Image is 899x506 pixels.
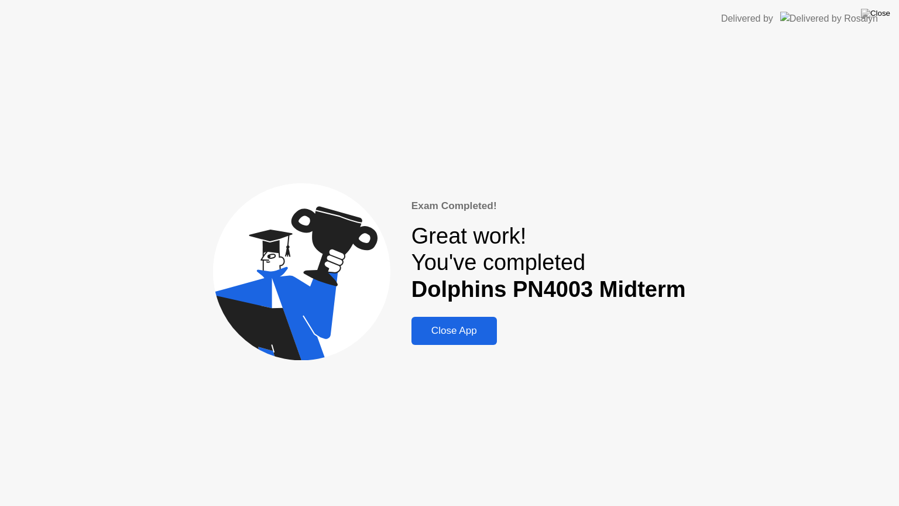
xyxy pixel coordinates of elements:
[411,199,686,214] div: Exam Completed!
[721,12,773,26] div: Delivered by
[411,223,686,303] div: Great work! You've completed
[411,317,497,345] button: Close App
[411,277,686,302] b: Dolphins PN4003 Midterm
[861,9,890,18] img: Close
[780,12,878,25] img: Delivered by Rosalyn
[415,325,493,337] div: Close App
